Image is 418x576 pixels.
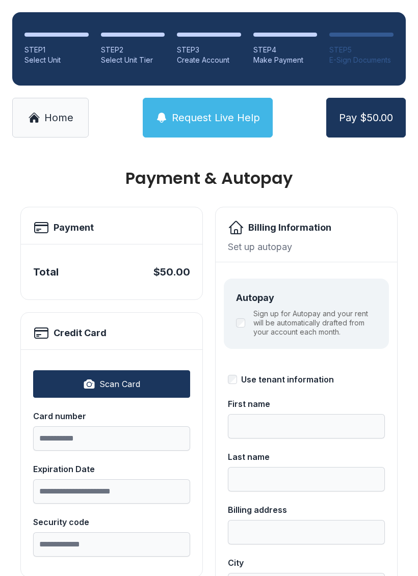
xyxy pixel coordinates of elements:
h2: Credit Card [54,326,107,340]
div: Card number [33,410,190,422]
input: Card number [33,426,190,451]
div: Autopay [236,291,377,305]
span: Pay $50.00 [339,111,393,125]
div: City [228,557,385,569]
div: Billing address [228,504,385,516]
div: Set up autopay [228,240,385,254]
div: STEP 1 [24,45,89,55]
div: Last name [228,451,385,463]
h2: Payment [54,221,94,235]
div: Create Account [177,55,241,65]
input: Last name [228,467,385,491]
input: Billing address [228,520,385,544]
div: STEP 5 [329,45,394,55]
div: $50.00 [153,265,190,279]
input: First name [228,414,385,438]
span: Scan Card [99,378,140,390]
input: Expiration Date [33,479,190,504]
label: Sign up for Autopay and your rent will be automatically drafted from your account each month. [253,309,377,337]
div: Total [33,265,59,279]
div: STEP 2 [101,45,165,55]
span: Request Live Help [172,111,260,125]
h1: Payment & Autopay [20,170,398,186]
div: E-Sign Documents [329,55,394,65]
div: Select Unit Tier [101,55,165,65]
div: Use tenant information [241,373,334,386]
div: Expiration Date [33,463,190,475]
div: STEP 4 [253,45,318,55]
span: Home [44,111,73,125]
h2: Billing Information [248,221,331,235]
div: STEP 3 [177,45,241,55]
div: Select Unit [24,55,89,65]
div: Security code [33,516,190,528]
div: First name [228,398,385,410]
input: Security code [33,532,190,557]
div: Make Payment [253,55,318,65]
